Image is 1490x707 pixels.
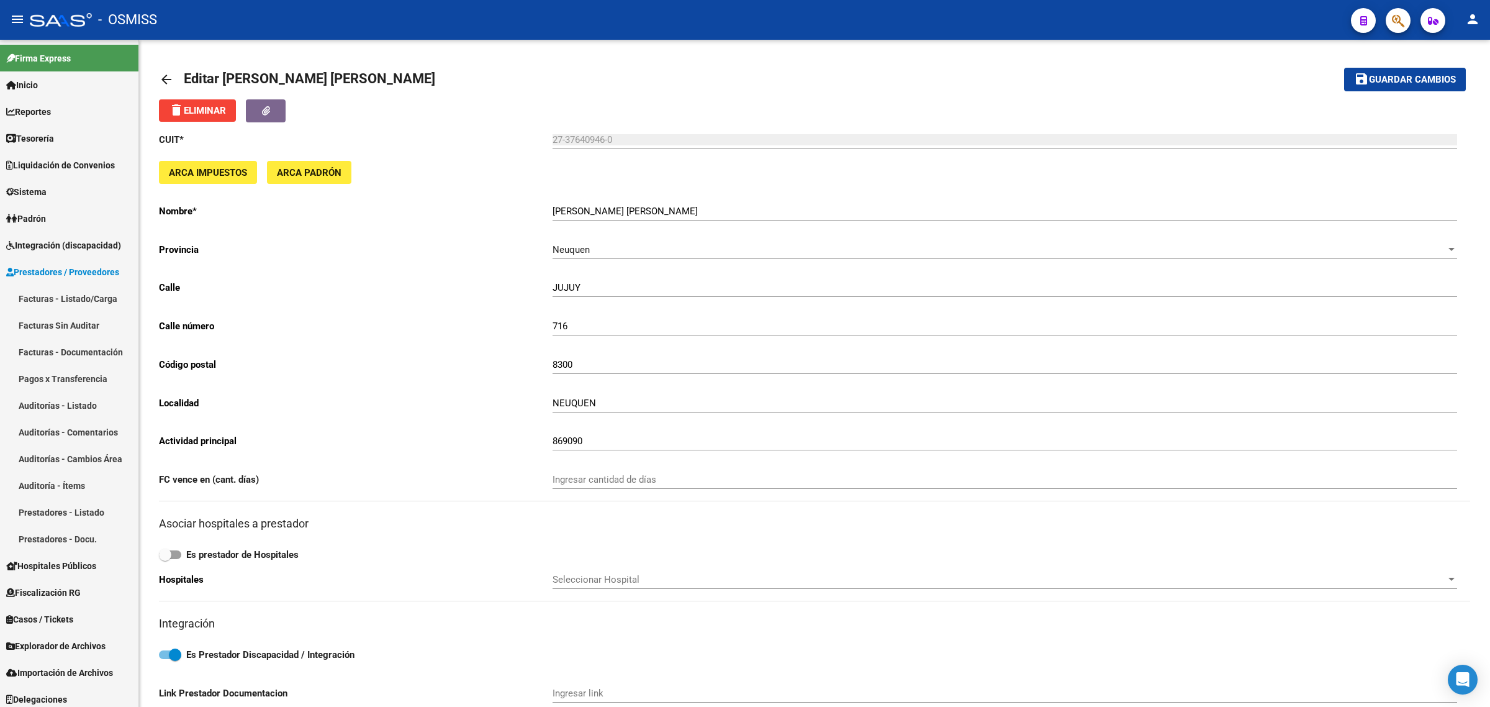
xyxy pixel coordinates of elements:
[6,52,71,65] span: Firma Express
[159,615,1470,632] h3: Integración
[267,161,351,184] button: ARCA Padrón
[6,559,96,573] span: Hospitales Públicos
[6,693,67,706] span: Delegaciones
[159,204,553,218] p: Nombre
[1465,12,1480,27] mat-icon: person
[6,105,51,119] span: Reportes
[184,71,435,86] span: Editar [PERSON_NAME] [PERSON_NAME]
[159,72,174,87] mat-icon: arrow_back
[6,132,54,145] span: Tesorería
[159,99,236,122] button: Eliminar
[6,639,106,653] span: Explorador de Archivos
[6,185,47,199] span: Sistema
[10,12,25,27] mat-icon: menu
[159,243,553,257] p: Provincia
[159,573,553,586] p: Hospitales
[6,212,46,226] span: Padrón
[6,158,115,172] span: Liquidación de Convenios
[159,396,553,410] p: Localidad
[6,586,81,600] span: Fiscalización RG
[186,549,299,560] strong: Es prestador de Hospitales
[159,161,257,184] button: ARCA Impuestos
[1448,665,1478,695] div: Open Intercom Messenger
[169,167,247,178] span: ARCA Impuestos
[277,167,341,178] span: ARCA Padrón
[159,515,1470,532] h3: Asociar hospitales a prestador
[159,281,553,294] p: Calle
[159,434,553,448] p: Actividad principal
[1354,71,1369,86] mat-icon: save
[6,239,121,252] span: Integración (discapacidad)
[159,133,553,147] p: CUIT
[6,666,113,680] span: Importación de Archivos
[169,103,184,117] mat-icon: delete
[6,78,38,92] span: Inicio
[6,265,119,279] span: Prestadores / Proveedores
[169,105,226,116] span: Eliminar
[6,613,73,626] span: Casos / Tickets
[186,649,354,660] strong: Es Prestador Discapacidad / Integración
[159,686,553,700] p: Link Prestador Documentacion
[553,244,590,255] span: Neuquen
[159,319,553,333] p: Calle número
[1344,68,1466,91] button: Guardar cambios
[159,358,553,372] p: Código postal
[553,574,1446,585] span: Seleccionar Hospital
[1369,75,1456,86] span: Guardar cambios
[159,473,553,486] p: FC vence en (cant. días)
[98,6,157,34] span: - OSMISS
